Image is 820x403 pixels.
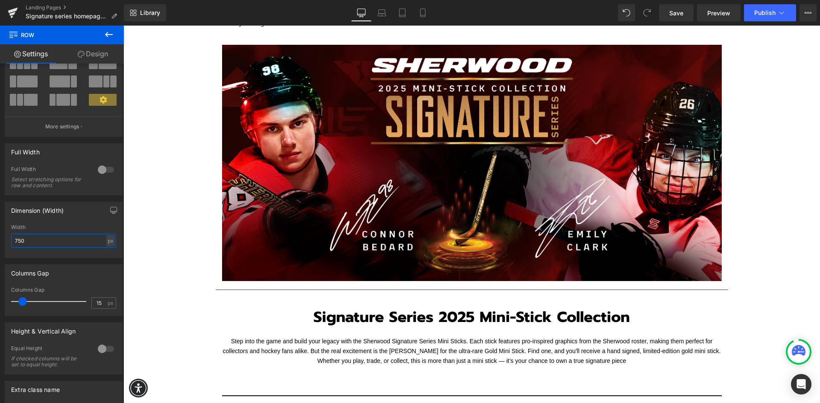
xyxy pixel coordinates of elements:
[124,4,166,21] a: New Library
[140,9,160,17] span: Library
[11,202,64,214] div: Dimension (Width)
[11,265,49,277] div: Columns Gap
[5,116,122,136] button: More settings
[754,9,776,16] span: Publish
[106,235,115,246] div: px
[413,4,433,21] a: Mobile
[26,13,108,20] span: Signature series homepage - EN
[11,177,88,188] div: Select stretching options for row and content.
[9,26,94,44] span: Row
[11,287,116,293] div: Columns Gap
[11,224,116,230] div: Width
[6,353,24,372] div: Accessibility Menu
[697,4,741,21] a: Preview
[11,323,76,335] div: Height & Vertical Align
[11,345,89,354] div: Equal Height
[62,44,124,64] a: Design
[618,4,635,21] button: Undo
[372,4,392,21] a: Laptop
[351,4,372,21] a: Desktop
[11,166,89,175] div: Full Width
[11,356,88,368] div: If checked columns will be set to equal height.
[11,381,60,393] div: Extra class name
[744,4,796,21] button: Publish
[392,4,413,21] a: Tablet
[669,9,683,17] span: Save
[638,4,656,21] button: Redo
[707,9,730,17] span: Preview
[11,234,116,248] input: auto
[799,4,817,21] button: More
[791,374,811,394] div: Open Intercom Messenger
[108,300,115,306] span: px
[26,4,124,11] a: Landing Pages
[45,123,79,130] p: More settings
[100,312,597,339] font: Step into the game and build your legacy with the Sherwood Signature Series Mini Sticks. Each sti...
[11,144,40,156] div: Full Width
[190,280,507,303] strong: Signature Series 2025 Mini-Stick Collection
